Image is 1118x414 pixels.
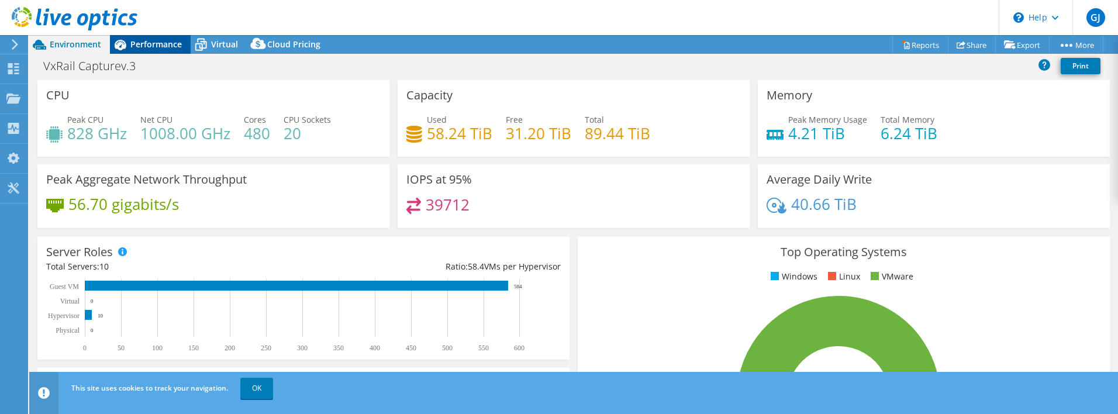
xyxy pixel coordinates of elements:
[406,344,416,352] text: 450
[98,313,103,319] text: 10
[825,270,860,283] li: Linux
[46,89,70,102] h3: CPU
[211,39,238,50] span: Virtual
[995,36,1050,54] a: Export
[56,326,80,334] text: Physical
[506,114,523,125] span: Free
[267,39,320,50] span: Cloud Pricing
[468,261,484,272] span: 58.4
[68,198,179,211] h4: 56.70 gigabits/s
[152,344,163,352] text: 100
[244,114,266,125] span: Cores
[768,270,817,283] li: Windows
[406,173,472,186] h3: IOPS at 95%
[948,36,996,54] a: Share
[586,246,1101,258] h3: Top Operating Systems
[788,127,867,140] h4: 4.21 TiB
[83,344,87,352] text: 0
[91,298,94,304] text: 0
[50,282,79,291] text: Guest VM
[1061,58,1100,74] a: Print
[788,114,867,125] span: Peak Memory Usage
[514,344,525,352] text: 600
[140,127,230,140] h4: 1008.00 GHz
[46,260,303,273] div: Total Servers:
[1049,36,1103,54] a: More
[225,344,235,352] text: 200
[868,270,913,283] li: VMware
[426,198,470,211] h4: 39712
[791,198,857,211] h4: 40.66 TiB
[50,39,101,50] span: Environment
[71,383,228,393] span: This site uses cookies to track your navigation.
[333,344,344,352] text: 350
[585,114,604,125] span: Total
[585,127,650,140] h4: 89.44 TiB
[60,297,80,305] text: Virtual
[67,114,103,125] span: Peak CPU
[506,127,571,140] h4: 31.20 TiB
[244,127,270,140] h4: 480
[188,344,199,352] text: 150
[767,173,872,186] h3: Average Daily Write
[46,173,247,186] h3: Peak Aggregate Network Throughput
[303,260,561,273] div: Ratio: VMs per Hypervisor
[427,114,447,125] span: Used
[1013,12,1024,23] svg: \n
[240,378,273,399] a: OK
[130,39,182,50] span: Performance
[118,344,125,352] text: 50
[370,344,380,352] text: 400
[99,261,109,272] span: 10
[514,284,522,289] text: 584
[140,114,172,125] span: Net CPU
[478,344,489,352] text: 550
[767,89,812,102] h3: Memory
[297,344,308,352] text: 300
[46,246,113,258] h3: Server Roles
[48,312,80,320] text: Hypervisor
[284,114,331,125] span: CPU Sockets
[881,127,937,140] h4: 6.24 TiB
[892,36,948,54] a: Reports
[406,89,453,102] h3: Capacity
[427,127,492,140] h4: 58.24 TiB
[91,327,94,333] text: 0
[442,344,453,352] text: 500
[284,127,331,140] h4: 20
[38,60,154,73] h1: VxRail Capturev.3
[881,114,934,125] span: Total Memory
[261,344,271,352] text: 250
[1086,8,1105,27] span: GJ
[67,127,127,140] h4: 828 GHz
